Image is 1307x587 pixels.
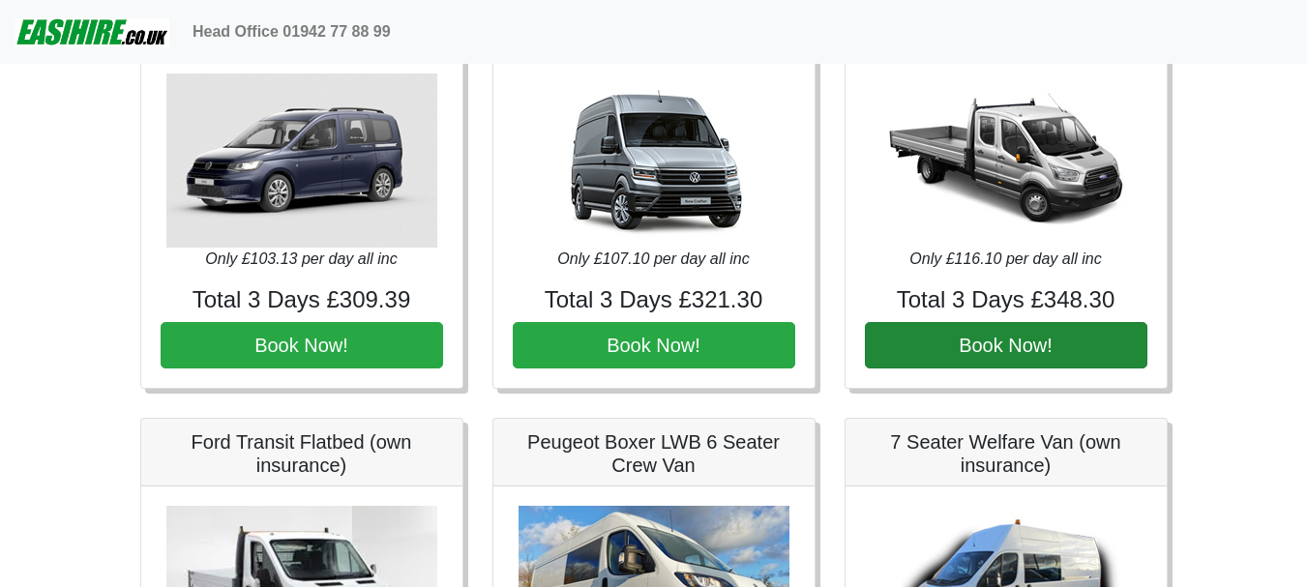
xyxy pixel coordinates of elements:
[193,23,391,40] b: Head Office 01942 77 88 99
[909,250,1101,267] i: Only £116.10 per day all inc
[519,73,789,248] img: VW Crafter High Roof 4.4M
[513,430,795,477] h5: Peugeot Boxer LWB 6 Seater Crew Van
[161,322,443,368] button: Book Now!
[557,250,749,267] i: Only £107.10 per day all inc
[161,430,443,477] h5: Ford Transit Flatbed (own insurance)
[513,286,795,314] h4: Total 3 Days £321.30
[865,286,1147,314] h4: Total 3 Days £348.30
[185,13,399,51] a: Head Office 01942 77 88 99
[513,322,795,368] button: Book Now!
[161,286,443,314] h4: Total 3 Days £309.39
[871,73,1142,248] img: Transit Crew Cab Tipper (own insurance)
[205,250,397,267] i: Only £103.13 per day all inc
[865,322,1147,368] button: Book Now!
[15,13,169,51] img: easihire_logo_small.png
[166,73,437,248] img: VW Caddy California Maxi
[865,430,1147,477] h5: 7 Seater Welfare Van (own insurance)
